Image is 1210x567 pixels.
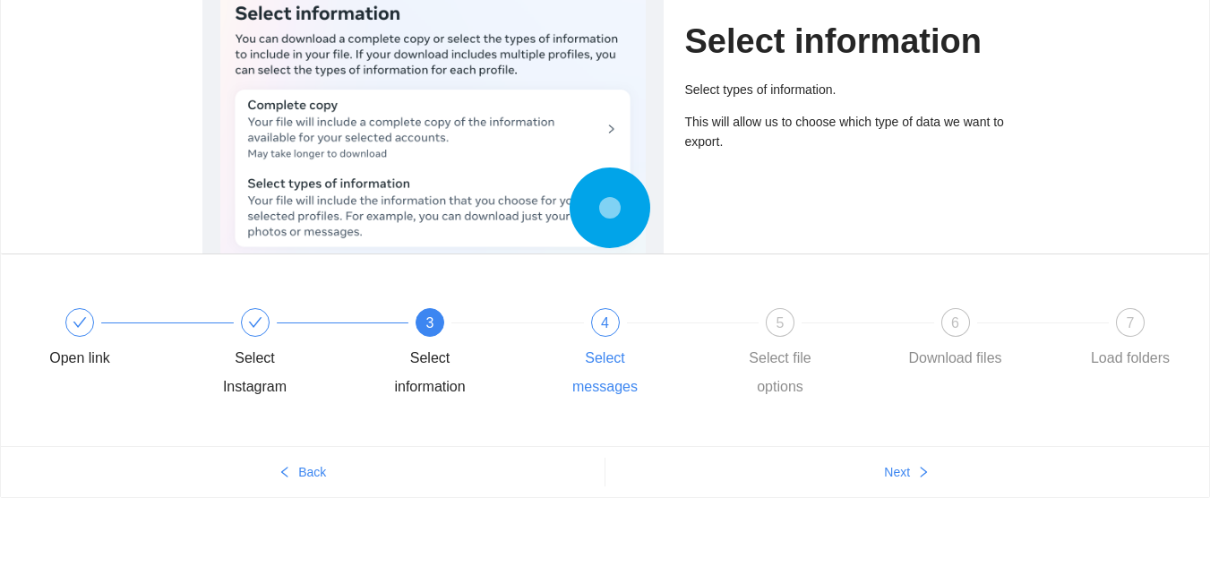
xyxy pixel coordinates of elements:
div: 3Select information [378,308,554,401]
div: 4Select messages [554,308,729,401]
div: Load folders [1091,344,1170,373]
span: 6 [951,315,959,331]
div: 6Download files [904,308,1079,373]
div: Select Instagram [203,308,379,401]
div: Select information [378,344,482,401]
p: Select types of information. [685,80,1008,99]
button: Nextright [605,458,1210,486]
button: leftBack [1,458,605,486]
p: This will allow us to choose which type of data we want to export. [685,112,1008,151]
span: left [279,466,291,480]
div: Select messages [554,344,657,401]
span: 5 [777,315,785,331]
span: Back [298,462,326,482]
div: 7Load folders [1078,308,1182,373]
span: right [917,466,930,480]
div: Open link [49,344,110,373]
div: Select file options [728,344,832,401]
div: Open link [28,308,203,373]
div: 5Select file options [728,308,904,401]
h1: Select information [685,21,1008,63]
span: check [248,315,262,330]
span: 4 [601,315,609,331]
span: 3 [426,315,434,331]
span: Next [884,462,910,482]
span: check [73,315,87,330]
div: Download files [908,344,1001,373]
span: 7 [1127,315,1135,331]
div: Select Instagram [203,344,307,401]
